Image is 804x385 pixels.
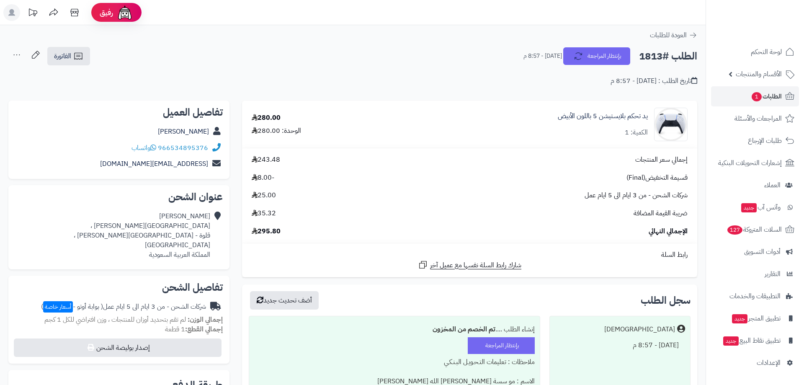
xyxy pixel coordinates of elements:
[252,191,276,200] span: 25.00
[649,227,688,236] span: الإجمالي النهائي
[711,197,799,217] a: وآتس آبجديد
[604,325,675,334] div: [DEMOGRAPHIC_DATA]
[747,20,796,37] img: logo-2.png
[245,250,694,260] div: رابط السلة
[252,113,281,123] div: 280.00
[731,313,781,324] span: تطبيق المتجر
[757,357,781,369] span: الإعدادات
[711,42,799,62] a: لوحة التحكم
[252,227,281,236] span: 295.80
[736,68,782,80] span: الأقسام والمنتجات
[641,295,691,305] h3: سجل الطلب
[711,308,799,328] a: تطبيق المتجرجديد
[563,47,630,65] button: بإنتظار المراجعة
[185,324,223,334] strong: إجمالي القطع:
[650,30,697,40] a: العودة للطلبات
[711,353,799,373] a: الإعدادات
[740,202,781,213] span: وآتس آب
[158,143,208,153] a: 966534895376
[711,153,799,173] a: إشعارات التحويلات البنكية
[744,246,781,258] span: أدوات التسويق
[252,126,301,136] div: الوحدة: 280.00
[751,90,782,102] span: الطلبات
[116,4,133,21] img: ai-face.png
[43,301,73,313] span: أسعار خاصة
[748,135,782,147] span: طلبات الإرجاع
[100,159,208,169] a: [EMAIL_ADDRESS][DOMAIN_NAME]
[252,173,274,183] span: -8.00
[650,30,687,40] span: العودة للطلبات
[158,127,209,137] a: [PERSON_NAME]
[711,220,799,240] a: السلات المتروكة127
[711,86,799,106] a: الطلبات1
[41,302,103,312] span: ( بوابة أوتو - )
[41,302,206,312] div: شركات الشحن - من 3 ايام الى 5 ايام عمل
[711,242,799,262] a: أدوات التسويق
[15,192,223,202] h2: عنوان الشحن
[433,324,495,334] b: تم الخصم من المخزون
[734,113,782,124] span: المراجعات والأسئلة
[131,143,156,153] a: واتساب
[711,109,799,129] a: المراجعات والأسئلة
[468,337,535,354] div: بإنتظار المراجعة
[555,337,685,354] div: [DATE] - 8:57 م
[250,291,319,310] button: أضف تحديث جديد
[741,203,757,212] span: جديد
[626,173,688,183] span: قسيمة التخفيض(Final)
[252,209,276,218] span: 35.32
[14,338,222,357] button: إصدار بوليصة الشحن
[188,315,223,325] strong: إجمالي الوزن:
[430,261,521,270] span: شارك رابط السلة نفسها مع عميل آخر
[723,336,739,346] span: جديد
[22,4,43,23] a: تحديثات المنصة
[47,47,90,65] a: الفاتورة
[639,48,697,65] h2: الطلب #1813
[732,314,747,323] span: جديد
[765,268,781,280] span: التقارير
[165,324,223,334] small: 1 قطعة
[418,260,521,270] a: شارك رابط السلة نفسها مع عميل آخر
[252,155,280,165] span: 243.48
[523,52,562,60] small: [DATE] - 8:57 م
[718,157,782,169] span: إشعارات التحويلات البنكية
[254,321,535,338] div: إنشاء الطلب ....
[558,111,648,121] a: يد تحكم بلايستيشن 5 باللون الأبيض
[727,224,782,235] span: السلات المتروكة
[727,225,743,235] span: 127
[15,212,210,259] div: [PERSON_NAME] [GEOGRAPHIC_DATA][PERSON_NAME] ، قلوة - [GEOGRAPHIC_DATA][PERSON_NAME] ، [GEOGRAPHI...
[585,191,688,200] span: شركات الشحن - من 3 ايام الى 5 ايام عمل
[15,107,223,117] h2: تفاصيل العميل
[729,290,781,302] span: التطبيقات والخدمات
[44,315,186,325] span: لم تقم بتحديد أوزان للمنتجات ، وزن افتراضي للكل 1 كجم
[54,51,71,61] span: الفاتورة
[711,331,799,351] a: تطبيق نقاط البيعجديد
[751,46,782,58] span: لوحة التحكم
[711,131,799,151] a: طلبات الإرجاع
[15,282,223,292] h2: تفاصيل الشحن
[635,155,688,165] span: إجمالي سعر المنتجات
[752,92,762,101] span: 1
[764,179,781,191] span: العملاء
[711,286,799,306] a: التطبيقات والخدمات
[711,175,799,195] a: العملاء
[625,128,648,137] div: الكمية: 1
[711,264,799,284] a: التقارير
[611,76,697,86] div: تاريخ الطلب : [DATE] - 8:57 م
[655,108,687,141] img: 1675598672-71T3PY96aDL._AC_SL1500_-90x90.jpg
[100,8,113,18] span: رفيق
[722,335,781,346] span: تطبيق نقاط البيع
[634,209,688,218] span: ضريبة القيمة المضافة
